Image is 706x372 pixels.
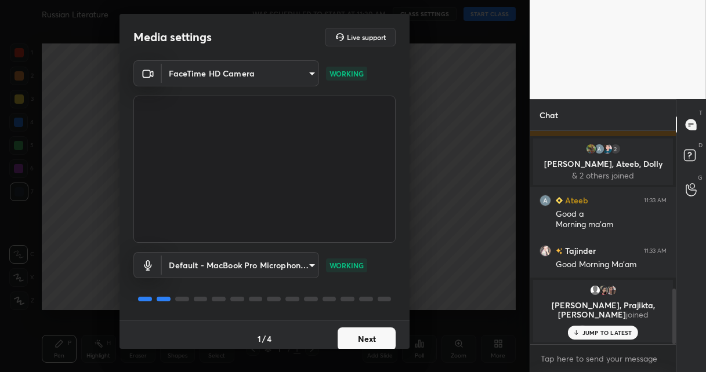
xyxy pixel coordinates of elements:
div: 11:33 AM [644,197,667,204]
img: no-rating-badge.077c3623.svg [556,248,563,254]
img: 49f0c59ed4b64defabbbc7342438338f.jpg [605,285,617,296]
h6: Tajinder [563,245,596,257]
p: Chat [530,100,567,130]
div: FaceTime HD Camera [162,252,319,278]
p: [PERSON_NAME], Ateeb, Dolly [540,159,666,169]
h4: 1 [258,333,261,345]
p: G [698,173,703,182]
img: Learner_Badge_beginner_1_8b307cf2a0.svg [556,197,563,204]
p: JUMP TO LATEST [582,329,632,336]
p: D [698,141,703,149]
h6: Ateeb [563,194,588,206]
div: Good Morning Ma'am [556,259,667,271]
p: T [699,108,703,117]
img: 3 [597,285,609,296]
span: joined [625,309,648,320]
div: 11:33 AM [644,247,667,254]
img: 70fffcb3baed41bf9db93d5ec2ebc79e.jpg [601,143,613,155]
img: 9093cf6225b34e0fbac62fec634ce442.jpg [540,245,551,257]
p: WORKING [330,68,364,79]
img: default.png [589,285,600,296]
div: Good a Morning ma'am [556,209,667,231]
div: 2 [609,143,621,155]
div: FaceTime HD Camera [162,60,319,86]
p: [PERSON_NAME], Prajikta, [PERSON_NAME] [540,301,666,319]
img: 3 [593,143,604,155]
img: 7b14972de71c434bb82760da64202d65.jpg [585,143,596,155]
h4: 4 [267,333,271,345]
img: 3 [540,195,551,206]
h2: Media settings [133,30,212,45]
p: WORKING [330,260,364,271]
h4: / [262,333,266,345]
div: grid [530,131,676,344]
h5: Live support [347,34,386,41]
p: & 2 others joined [540,171,666,180]
button: Next [338,327,396,351]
